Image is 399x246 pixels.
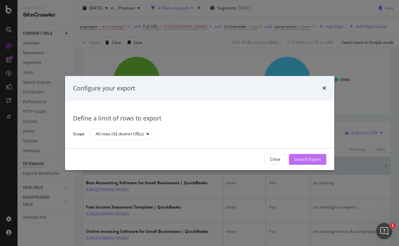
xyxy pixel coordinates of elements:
div: All rows (42 distinct URLs) [96,132,144,136]
div: Close [270,157,280,162]
span: 1 [390,223,395,228]
div: times [322,84,326,93]
div: Configure your export [73,84,135,93]
button: Close [264,154,286,165]
button: Launch Export [289,154,326,165]
iframe: Intercom live chat [376,223,392,239]
button: All rows (42 distinct URLs) [90,129,152,140]
div: modal [65,76,334,170]
div: Define a limit of rows to export [73,114,326,123]
div: Launch Export [294,157,321,162]
label: Scope [73,131,85,138]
